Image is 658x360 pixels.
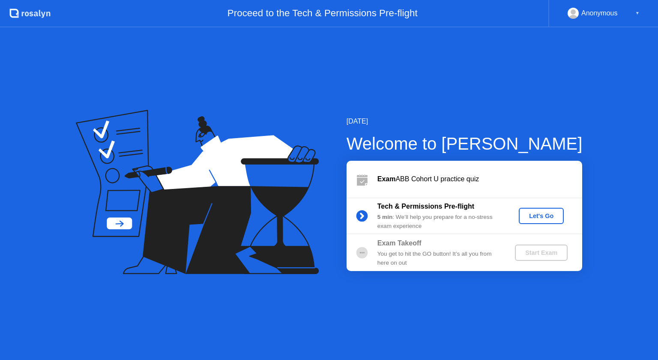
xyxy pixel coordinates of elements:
[377,214,393,220] b: 5 min
[347,116,583,127] div: [DATE]
[581,8,618,19] div: Anonymous
[377,203,474,210] b: Tech & Permissions Pre-flight
[635,8,640,19] div: ▼
[515,245,568,261] button: Start Exam
[518,249,564,256] div: Start Exam
[519,208,564,224] button: Let's Go
[377,239,422,247] b: Exam Takeoff
[522,212,560,219] div: Let's Go
[377,250,501,267] div: You get to hit the GO button! It’s all you from here on out
[347,131,583,156] div: Welcome to [PERSON_NAME]
[377,174,582,184] div: ABB Cohort U practice quiz
[377,175,396,183] b: Exam
[377,213,501,230] div: : We’ll help you prepare for a no-stress exam experience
